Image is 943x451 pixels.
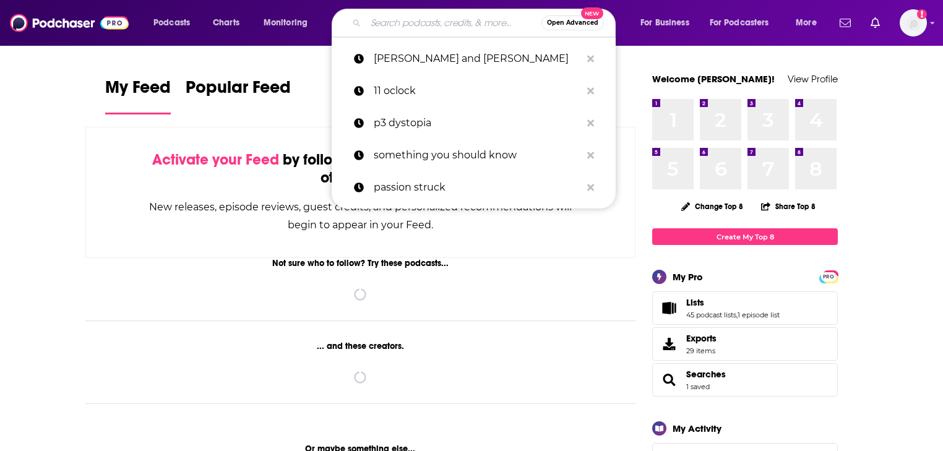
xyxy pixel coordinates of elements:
[686,297,704,308] span: Lists
[10,11,129,35] img: Podchaser - Follow, Share and Rate Podcasts
[374,107,581,139] p: p3 dystopia
[686,333,717,344] span: Exports
[374,75,581,107] p: 11 oclock
[738,311,780,319] a: 1 episode list
[332,139,616,171] a: something you should know
[332,107,616,139] a: p3 dystopia
[702,13,787,33] button: open menu
[152,150,279,169] span: Activate your Feed
[652,291,838,325] span: Lists
[917,9,927,19] svg: Add a profile image
[148,151,573,187] div: by following Podcasts, Creators, Lists, and other Users!
[581,7,603,19] span: New
[900,9,927,37] button: Show profile menu
[640,14,689,32] span: For Business
[374,139,581,171] p: something you should know
[145,13,206,33] button: open menu
[547,20,598,26] span: Open Advanced
[866,12,885,33] a: Show notifications dropdown
[205,13,247,33] a: Charts
[760,194,816,218] button: Share Top 8
[85,341,635,351] div: ... and these creators.
[541,15,604,30] button: Open AdvancedNew
[821,272,836,281] a: PRO
[264,14,308,32] span: Monitoring
[788,73,838,85] a: View Profile
[374,43,581,75] p: maggie and perloff
[835,12,856,33] a: Show notifications dropdown
[657,335,681,353] span: Exports
[673,423,721,434] div: My Activity
[686,346,717,355] span: 29 items
[85,258,635,268] div: Not sure who to follow? Try these podcasts...
[374,171,581,204] p: passion struck
[673,271,703,283] div: My Pro
[674,199,751,214] button: Change Top 8
[686,297,780,308] a: Lists
[332,43,616,75] a: [PERSON_NAME] and [PERSON_NAME]
[686,369,726,380] a: Searches
[343,9,627,37] div: Search podcasts, credits, & more...
[796,14,817,32] span: More
[632,13,705,33] button: open menu
[153,14,190,32] span: Podcasts
[255,13,324,33] button: open menu
[652,73,775,85] a: Welcome [PERSON_NAME]!
[710,14,769,32] span: For Podcasters
[657,371,681,389] a: Searches
[686,311,736,319] a: 45 podcast lists
[332,171,616,204] a: passion struck
[148,198,573,234] div: New releases, episode reviews, guest credits, and personalized recommendations will begin to appe...
[736,311,738,319] span: ,
[686,382,710,391] a: 1 saved
[366,13,541,33] input: Search podcasts, credits, & more...
[105,77,171,105] span: My Feed
[652,228,838,245] a: Create My Top 8
[900,9,927,37] img: User Profile
[332,75,616,107] a: 11 oclock
[186,77,291,114] a: Popular Feed
[105,77,171,114] a: My Feed
[186,77,291,105] span: Popular Feed
[657,299,681,317] a: Lists
[821,272,836,281] span: PRO
[900,9,927,37] span: Logged in as ereardon
[652,363,838,397] span: Searches
[787,13,832,33] button: open menu
[652,327,838,361] a: Exports
[213,14,239,32] span: Charts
